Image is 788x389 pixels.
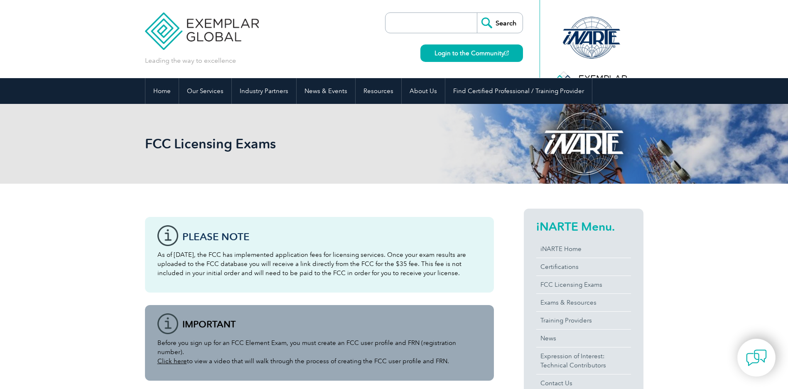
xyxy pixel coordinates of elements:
a: Find Certified Professional / Training Provider [445,78,592,104]
h3: Please note [182,231,481,242]
img: open_square.png [504,51,509,55]
p: Leading the way to excellence [145,56,236,65]
h2: FCC Licensing Exams [145,137,494,150]
a: Click here [157,357,187,365]
input: Search [477,13,523,33]
p: As of [DATE], the FCC has implemented application fees for licensing services. Once your exam res... [157,250,481,278]
a: FCC Licensing Exams [536,276,631,293]
a: Certifications [536,258,631,276]
a: Training Providers [536,312,631,329]
img: contact-chat.png [746,347,767,368]
a: Login to the Community [420,44,523,62]
a: News & Events [297,78,355,104]
a: Exams & Resources [536,294,631,311]
p: Before you sign up for an FCC Element Exam, you must create an FCC user profile and FRN (registra... [157,338,481,366]
a: Resources [356,78,401,104]
a: About Us [402,78,445,104]
a: iNARTE Home [536,240,631,258]
a: Our Services [179,78,231,104]
a: Home [145,78,179,104]
h2: iNARTE Menu. [536,220,631,233]
a: News [536,330,631,347]
a: Industry Partners [232,78,296,104]
a: Expression of Interest:Technical Contributors [536,347,631,374]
